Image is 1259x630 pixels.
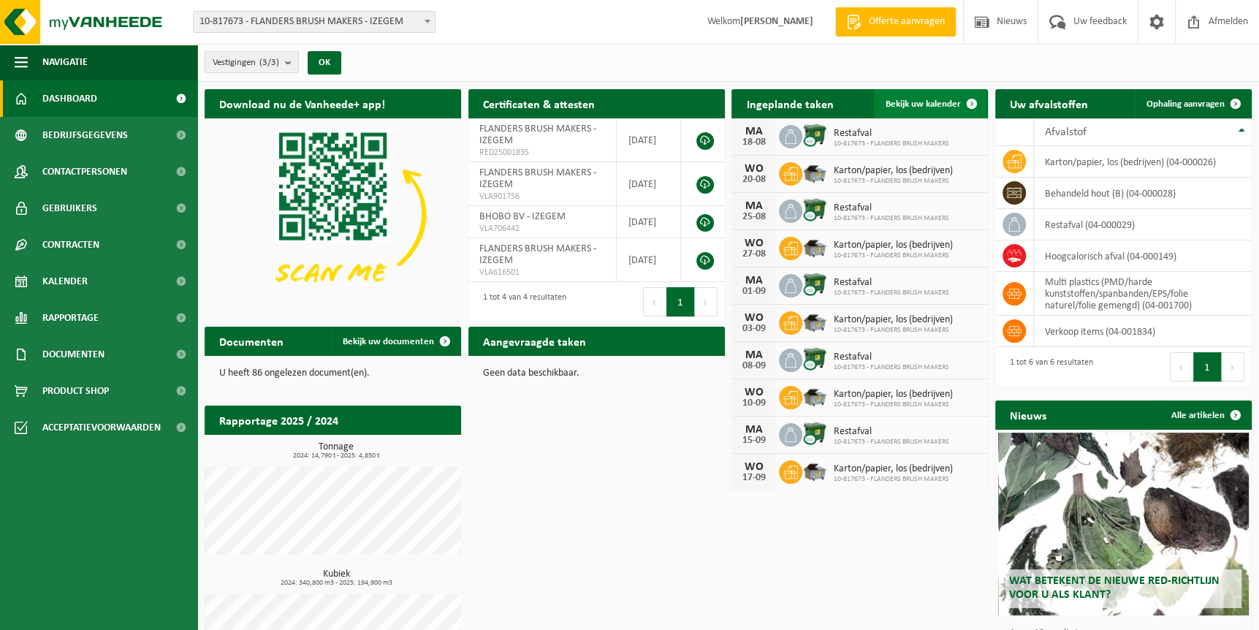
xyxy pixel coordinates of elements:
[1034,316,1252,347] td: verkoop items (04-001834)
[833,289,948,297] span: 10-817673 - FLANDERS BRUSH MAKERS
[739,212,768,222] div: 25-08
[739,163,768,175] div: WO
[42,263,88,300] span: Kalender
[479,167,596,190] span: FLANDERS BRUSH MAKERS - IZEGEM
[212,580,461,587] span: 2024: 340,800 m3 - 2025: 194,900 m3
[212,452,461,460] span: 2024: 14,790 t - 2025: 4,850 t
[479,223,606,235] span: VLA706442
[331,327,460,356] a: Bekijk uw documenten
[802,346,827,371] img: WB-1100-CU
[802,458,827,483] img: WB-5000-GAL-GY-01
[1034,146,1252,178] td: karton/papier, los (bedrijven) (04-000026)
[205,406,353,434] h2: Rapportage 2025 / 2024
[731,89,848,118] h2: Ingeplande taken
[739,324,768,334] div: 03-09
[479,124,596,146] span: FLANDERS BRUSH MAKERS - IZEGEM
[740,16,813,27] strong: [PERSON_NAME]
[739,361,768,371] div: 08-09
[476,286,566,318] div: 1 tot 4 van 4 resultaten
[213,52,279,74] span: Vestigingen
[42,117,128,153] span: Bedrijfsgegevens
[802,160,827,185] img: WB-5000-GAL-GY-01
[617,162,681,206] td: [DATE]
[1003,351,1093,383] div: 1 tot 6 van 6 resultaten
[833,251,952,260] span: 10-817673 - FLANDERS BRUSH MAKERS
[995,401,1061,429] h2: Nieuws
[479,267,606,278] span: VLA616501
[739,424,768,436] div: MA
[835,7,956,37] a: Offerte aanvragen
[205,51,299,73] button: Vestigingen(3/3)
[259,58,279,67] count: (3/3)
[1034,209,1252,240] td: restafval (04-000029)
[833,389,952,401] span: Karton/papier, los (bedrijven)
[617,238,681,282] td: [DATE]
[833,202,948,214] span: Restafval
[833,426,948,438] span: Restafval
[479,147,606,159] span: RED25001835
[1034,178,1252,209] td: behandeld hout (B) (04-000028)
[42,190,97,227] span: Gebruikers
[42,300,99,336] span: Rapportage
[833,438,948,447] span: 10-817673 - FLANDERS BRUSH MAKERS
[739,436,768,446] div: 15-09
[833,475,952,484] span: 10-817673 - FLANDERS BRUSH MAKERS
[739,249,768,259] div: 27-08
[739,312,768,324] div: WO
[802,309,827,334] img: WB-5000-GAL-GY-01
[739,275,768,286] div: MA
[739,387,768,398] div: WO
[468,327,601,355] h2: Aangevraagde taken
[479,191,606,202] span: VLA901756
[739,461,768,473] div: WO
[739,238,768,249] div: WO
[219,368,446,379] p: U heeft 86 ongelezen document(en).
[695,287,718,316] button: Next
[468,89,609,118] h2: Certificaten & attesten
[1034,272,1252,316] td: multi plastics (PMD/harde kunststoffen/spanbanden/EPS/folie naturel/folie gemengd) (04-001700)
[212,442,461,460] h3: Tonnage
[479,211,566,222] span: BHOBO BV - IZEGEM
[42,80,97,117] span: Dashboard
[1160,401,1250,430] a: Alle artikelen
[479,243,596,266] span: FLANDERS BRUSH MAKERS - IZEGEM
[205,89,400,118] h2: Download nu de Vanheede+ app!
[205,327,298,355] h2: Documenten
[739,473,768,483] div: 17-09
[739,200,768,212] div: MA
[483,368,710,379] p: Geen data beschikbaar.
[617,206,681,238] td: [DATE]
[1146,99,1225,109] span: Ophaling aanvragen
[802,272,827,297] img: WB-1100-CU
[1193,352,1222,382] button: 1
[1045,126,1087,138] span: Afvalstof
[998,433,1250,615] a: Wat betekent de nieuwe RED-richtlijn voor u als klant?
[1034,240,1252,272] td: hoogcalorisch afval (04-000149)
[739,126,768,137] div: MA
[833,352,948,363] span: Restafval
[739,398,768,409] div: 10-09
[833,128,948,140] span: Restafval
[833,214,948,223] span: 10-817673 - FLANDERS BRUSH MAKERS
[1170,352,1193,382] button: Previous
[802,235,827,259] img: WB-5000-GAL-GY-01
[42,44,88,80] span: Navigatie
[833,326,952,335] span: 10-817673 - FLANDERS BRUSH MAKERS
[833,240,952,251] span: Karton/papier, los (bedrijven)
[833,140,948,148] span: 10-817673 - FLANDERS BRUSH MAKERS
[205,118,461,311] img: Download de VHEPlus App
[1222,352,1244,382] button: Next
[1009,575,1220,601] span: Wat betekent de nieuwe RED-richtlijn voor u als klant?
[42,409,161,446] span: Acceptatievoorwaarden
[874,89,986,118] a: Bekijk uw kalender
[42,336,104,373] span: Documenten
[833,363,948,372] span: 10-817673 - FLANDERS BRUSH MAKERS
[802,384,827,409] img: WB-5000-GAL-GY-01
[1135,89,1250,118] a: Ophaling aanvragen
[802,421,827,446] img: WB-1100-CU
[352,434,460,463] a: Bekijk rapportage
[886,99,961,109] span: Bekijk uw kalender
[865,15,948,29] span: Offerte aanvragen
[194,12,435,32] span: 10-817673 - FLANDERS BRUSH MAKERS - IZEGEM
[212,569,461,587] h3: Kubiek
